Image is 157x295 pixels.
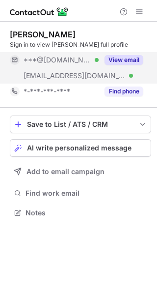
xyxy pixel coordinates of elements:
[10,40,151,49] div: Sign in to view [PERSON_NAME] full profile
[10,163,151,180] button: Add to email campaign
[26,208,147,217] span: Notes
[24,71,126,80] span: [EMAIL_ADDRESS][DOMAIN_NAME]
[10,116,151,133] button: save-profile-one-click
[27,144,131,152] span: AI write personalized message
[27,120,134,128] div: Save to List / ATS / CRM
[105,87,143,96] button: Reveal Button
[10,6,69,18] img: ContactOut v5.3.10
[24,56,91,64] span: ***@[DOMAIN_NAME]
[26,189,147,198] span: Find work email
[26,168,105,176] span: Add to email campaign
[10,186,151,200] button: Find work email
[10,206,151,220] button: Notes
[10,29,76,39] div: [PERSON_NAME]
[105,55,143,65] button: Reveal Button
[10,139,151,157] button: AI write personalized message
